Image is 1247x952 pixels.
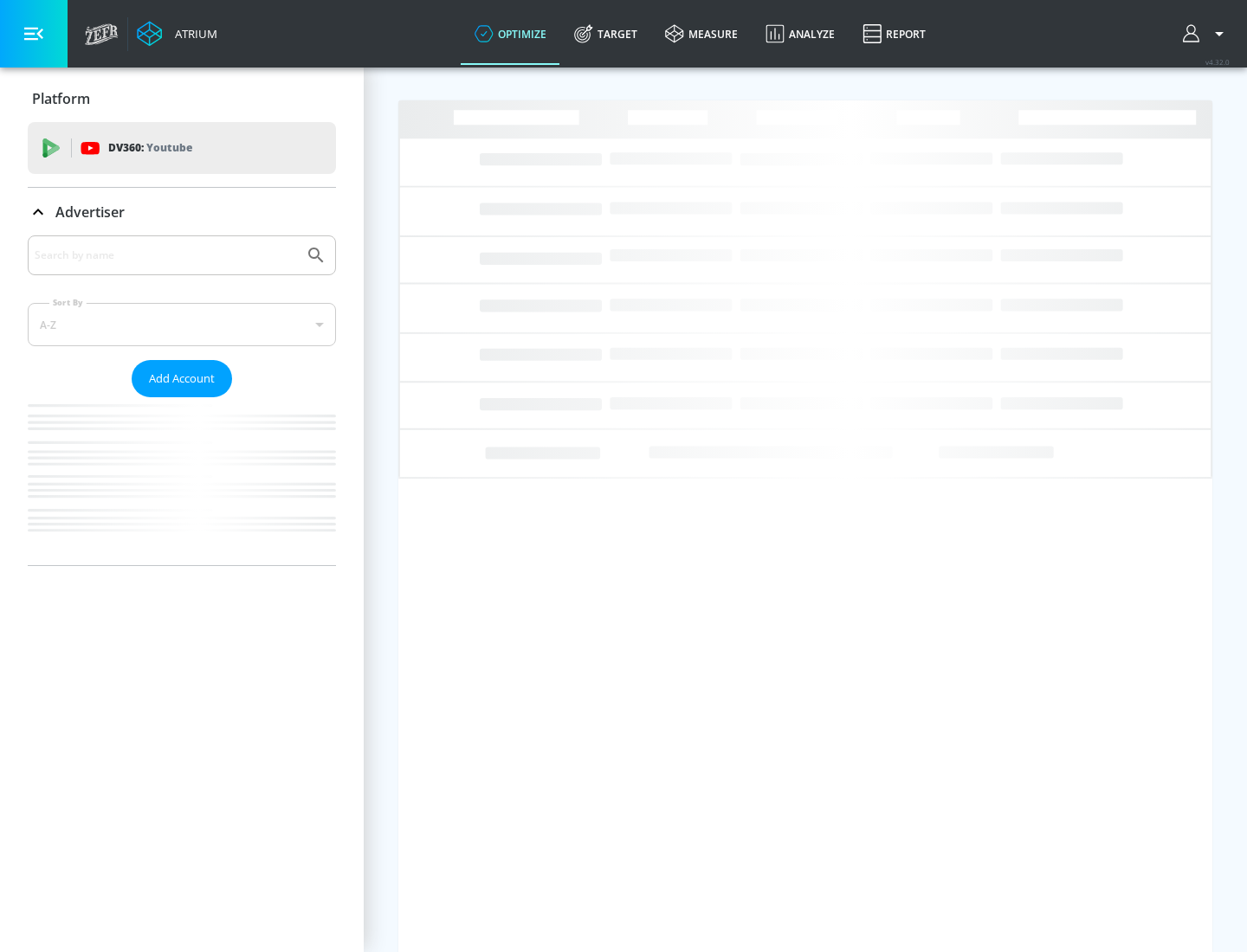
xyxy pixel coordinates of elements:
span: v 4.32.0 [1205,57,1230,67]
div: Advertiser [28,235,336,565]
label: Sort By [49,297,87,308]
p: Advertiser [55,203,125,222]
div: Platform [28,74,336,123]
a: optimize [461,3,560,65]
div: DV360: Youtube [28,122,336,174]
a: Analyze [752,3,849,65]
div: Advertiser [28,188,336,236]
p: DV360: [108,138,192,158]
a: Target [560,3,651,65]
span: Add Account [149,369,215,389]
div: A-Z [28,303,336,346]
button: Add Account [132,360,232,397]
p: Youtube [146,138,192,157]
nav: list of Advertiser [28,397,336,565]
a: Report [849,3,940,65]
div: Atrium [168,26,217,42]
p: Platform [32,89,90,108]
a: measure [651,3,752,65]
input: Search by name [35,244,297,267]
a: Atrium [137,21,217,47]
